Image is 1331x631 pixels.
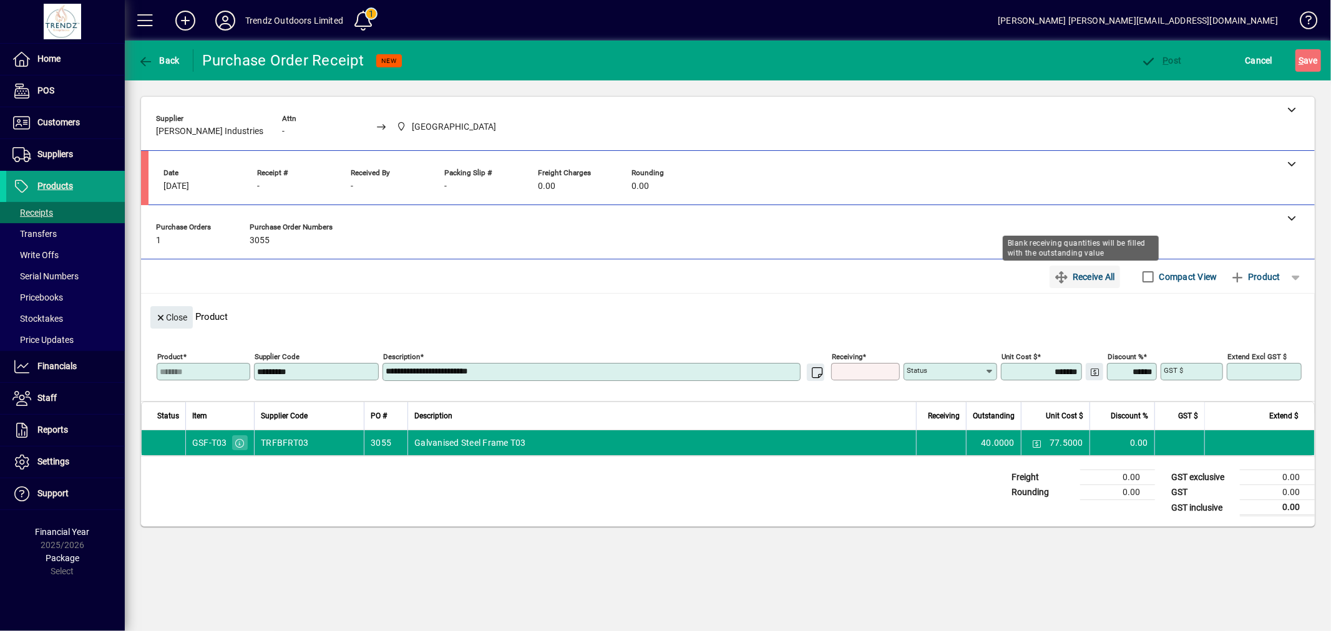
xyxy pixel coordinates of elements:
[832,352,862,361] mat-label: Receiving
[1240,470,1315,485] td: 0.00
[1005,470,1080,485] td: Freight
[141,294,1315,332] div: Product
[1002,352,1037,361] mat-label: Unit Cost $
[1246,51,1273,70] span: Cancel
[150,306,193,329] button: Close
[444,181,447,191] span: -
[156,236,161,246] span: 1
[203,51,364,70] div: Purchase Order Receipt
[1242,49,1276,72] button: Cancel
[12,208,53,218] span: Receipts
[1165,500,1240,516] td: GST inclusive
[998,11,1278,31] div: [PERSON_NAME] [PERSON_NAME][EMAIL_ADDRESS][DOMAIN_NAME]
[6,329,125,350] a: Price Updates
[12,292,63,302] span: Pricebooks
[12,250,59,260] span: Write Offs
[37,54,61,64] span: Home
[37,456,69,466] span: Settings
[6,44,125,75] a: Home
[6,202,125,223] a: Receipts
[192,436,227,449] div: GSF-T03
[257,181,260,191] span: -
[6,107,125,138] a: Customers
[37,181,73,191] span: Products
[155,307,188,328] span: Close
[192,409,207,423] span: Item
[966,430,1021,455] td: 40.0000
[371,409,387,423] span: PO #
[250,236,270,246] span: 3055
[138,55,180,65] span: Back
[1080,470,1155,485] td: 0.00
[6,308,125,329] a: Stocktakes
[1240,485,1315,500] td: 0.00
[163,181,189,191] span: [DATE]
[37,488,69,498] span: Support
[407,430,916,455] td: Galvanised Steel Frame T03
[156,127,263,137] span: [PERSON_NAME] Industries
[907,366,927,375] mat-label: Status
[157,352,183,361] mat-label: Product
[1138,49,1185,72] button: Post
[1055,267,1115,287] span: Receive All
[393,119,502,135] span: New Plymouth
[538,181,555,191] span: 0.00
[1157,271,1217,283] label: Compact View
[412,120,496,133] span: [GEOGRAPHIC_DATA]
[255,352,300,361] mat-label: Supplier Code
[6,351,125,382] a: Financials
[414,409,452,423] span: Description
[6,266,125,287] a: Serial Numbers
[12,229,57,239] span: Transfers
[6,478,125,509] a: Support
[1028,434,1045,451] button: Change Price Levels
[1290,2,1315,43] a: Knowledge Base
[12,335,74,345] span: Price Updates
[1163,55,1169,65] span: P
[165,9,205,32] button: Add
[1240,500,1315,516] td: 0.00
[46,553,79,563] span: Package
[245,11,343,31] div: Trendz Outdoors Limited
[125,49,193,72] app-page-header-button: Back
[1003,236,1159,261] div: Blank receiving quantities will be filled with the outstanding value
[1299,51,1318,70] span: ave
[37,149,73,159] span: Suppliers
[1269,409,1299,423] span: Extend $
[1005,485,1080,500] td: Rounding
[1165,470,1240,485] td: GST exclusive
[6,223,125,244] a: Transfers
[381,57,397,65] span: NEW
[1227,352,1287,361] mat-label: Extend excl GST $
[6,287,125,308] a: Pricebooks
[157,409,179,423] span: Status
[383,352,420,361] mat-label: Description
[1050,436,1083,449] span: 77.5000
[12,314,63,324] span: Stocktakes
[6,383,125,414] a: Staff
[282,127,285,137] span: -
[6,415,125,446] a: Reports
[37,393,57,403] span: Staff
[1050,266,1120,288] button: Receive All
[37,361,77,371] span: Financials
[1141,55,1182,65] span: ost
[364,430,407,455] td: 3055
[351,181,353,191] span: -
[631,181,649,191] span: 0.00
[1108,352,1143,361] mat-label: Discount %
[6,139,125,170] a: Suppliers
[1299,55,1304,65] span: S
[12,271,79,281] span: Serial Numbers
[261,409,308,423] span: Supplier Code
[135,49,183,72] button: Back
[1090,430,1154,455] td: 0.00
[6,75,125,107] a: POS
[36,527,90,537] span: Financial Year
[37,85,54,95] span: POS
[6,244,125,266] a: Write Offs
[254,430,364,455] td: TRFBFRT03
[1046,409,1083,423] span: Unit Cost $
[928,409,960,423] span: Receiving
[37,117,80,127] span: Customers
